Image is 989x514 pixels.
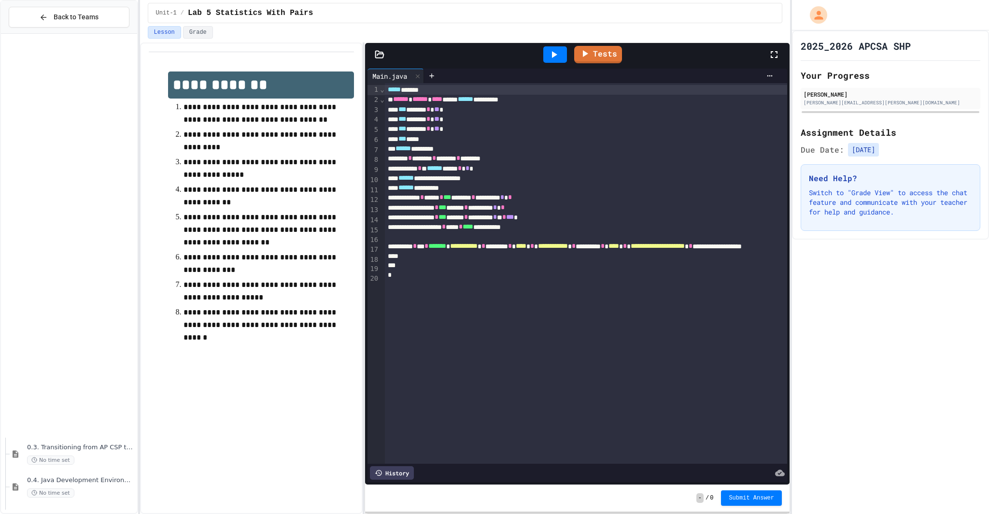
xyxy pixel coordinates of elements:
[909,433,979,474] iframe: chat widget
[27,476,135,485] span: 0.4. Java Development Environments
[729,494,774,502] span: Submit Answer
[27,456,74,465] span: No time set
[710,494,713,502] span: 0
[801,144,844,156] span: Due Date:
[367,105,380,115] div: 3
[54,12,99,22] span: Back to Teams
[367,115,380,125] div: 4
[804,90,977,99] div: [PERSON_NAME]
[706,494,709,502] span: /
[948,475,979,504] iframe: chat widget
[156,9,177,17] span: Unit-1
[367,145,380,156] div: 7
[9,7,129,28] button: Back to Teams
[183,26,213,39] button: Grade
[367,135,380,145] div: 6
[370,466,414,480] div: History
[367,71,412,81] div: Main.java
[367,175,380,186] div: 10
[367,186,380,196] div: 11
[367,125,380,135] div: 5
[696,493,704,503] span: -
[27,488,74,498] span: No time set
[367,215,380,226] div: 14
[181,9,184,17] span: /
[809,188,972,217] p: Switch to "Grade View" to access the chat feature and communicate with your teacher for help and ...
[367,235,380,245] div: 16
[848,143,879,157] span: [DATE]
[367,95,380,105] div: 2
[801,39,911,53] h1: 2025_2026 APCSA SHP
[367,155,380,165] div: 8
[367,245,380,255] div: 17
[801,69,980,82] h2: Your Progress
[367,69,424,83] div: Main.java
[367,274,380,284] div: 20
[809,172,972,184] h3: Need Help?
[367,205,380,215] div: 13
[367,85,380,95] div: 1
[367,165,380,175] div: 9
[380,86,384,93] span: Fold line
[804,99,977,106] div: [PERSON_NAME][EMAIL_ADDRESS][PERSON_NAME][DOMAIN_NAME]
[380,96,384,103] span: Fold line
[367,195,380,205] div: 12
[574,46,622,63] a: Tests
[27,443,135,452] span: 0.3. Transitioning from AP CSP to AP CSA
[801,126,980,139] h2: Assignment Details
[367,226,380,236] div: 15
[721,490,782,506] button: Submit Answer
[800,4,830,26] div: My Account
[148,26,181,39] button: Lesson
[367,264,380,274] div: 19
[188,7,313,19] span: Lab 5 Statistics With Pairs
[367,255,380,265] div: 18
